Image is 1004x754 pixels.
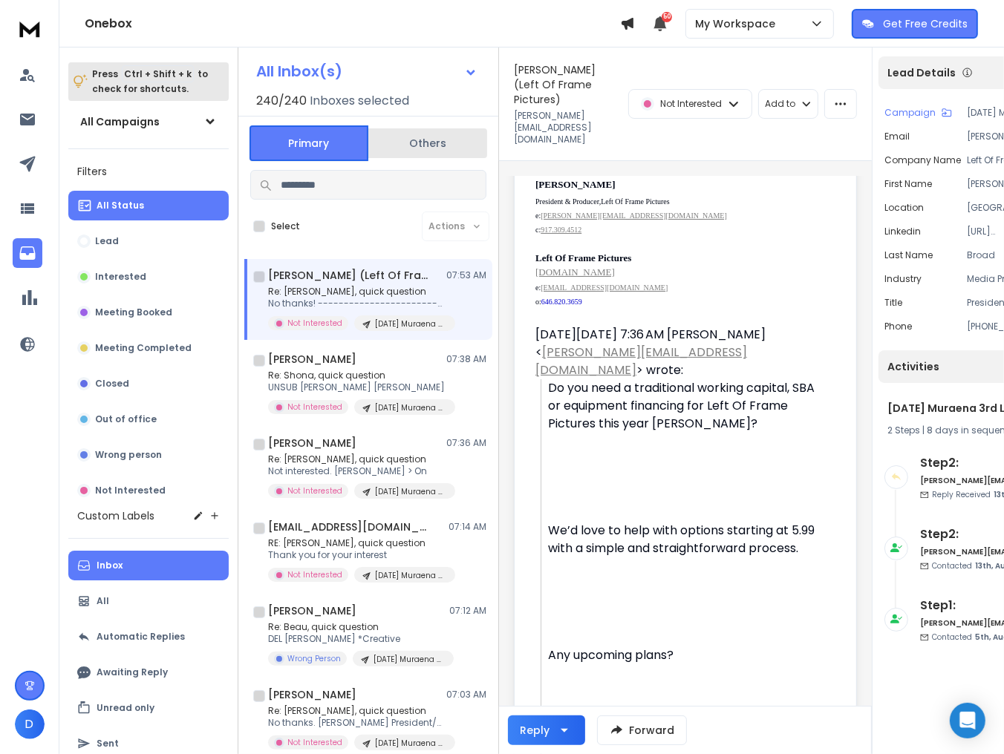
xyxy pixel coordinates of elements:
h1: [PERSON_NAME] [268,352,356,367]
p: Campaign [884,107,936,119]
p: 07:38 AM [446,353,486,365]
h1: [EMAIL_ADDRESS][DOMAIN_NAME] [268,519,431,534]
span: Left Of Frame Pictures [601,197,669,206]
p: Not Interested [660,98,722,110]
button: Others [368,127,487,160]
span: 50 [662,12,672,22]
p: Re: Beau, quick question [268,621,446,633]
p: All Status [97,200,144,212]
button: Meeting Completed [68,333,229,363]
p: 07:53 AM [446,269,486,281]
p: Meeting Booked [95,306,172,318]
h1: [PERSON_NAME] [268,603,356,618]
p: Re: [PERSON_NAME], quick question [268,286,446,298]
h1: [PERSON_NAME] [268,436,356,450]
button: Meeting Booked [68,298,229,327]
p: Company Name [884,154,961,166]
span: President & Producer, [535,197,601,206]
button: D [15,709,45,739]
button: Inbox [68,551,229,580]
font: e: [535,283,668,292]
p: RE: [PERSON_NAME], quick question [268,537,446,549]
h3: Filters [68,161,229,182]
p: No thanks. [PERSON_NAME] President/CEO [268,717,446,729]
p: [DATE] Muraena 3rd List [375,486,446,497]
p: 07:03 AM [446,689,486,701]
button: Interested [68,262,229,292]
p: Meeting Completed [95,342,192,354]
p: Unread only [97,702,154,714]
p: Phone [884,321,912,332]
b: [PERSON_NAME] [535,179,616,190]
h1: [PERSON_NAME] [268,687,356,702]
span: 2 Steps [887,424,920,436]
button: All Inbox(s) [244,56,489,86]
b: Left Of Frame Pictures [535,252,631,263]
p: 07:36 AM [446,437,486,449]
a: [EMAIL_ADDRESS][DOMAIN_NAME] [541,283,668,292]
p: Lead [95,235,119,247]
p: Last Name [884,249,933,261]
p: Lead Details [887,65,956,80]
p: [DATE] Muraena 3rd List [375,738,446,749]
h3: Inboxes selected [310,92,409,110]
button: All [68,586,229,616]
p: 07:14 AM [449,521,486,533]
button: Reply [508,715,585,745]
div: [DATE][DATE] 7:36 AM [PERSON_NAME] < > wrote: [535,326,824,379]
h1: [PERSON_NAME] (Left Of Frame Pictures) [514,62,619,107]
p: linkedin [884,226,921,237]
p: Automatic Replies [97,631,185,643]
button: Closed [68,369,229,399]
h1: [PERSON_NAME] (Left Of Frame Pictures) [268,268,431,283]
p: [DATE] Muraena 3rd List [374,654,445,665]
p: Not Interested [287,485,342,496]
p: [PERSON_NAME][EMAIL_ADDRESS][DOMAIN_NAME] [514,110,619,145]
button: Lead [68,226,229,256]
h3: Custom Labels [77,508,154,523]
button: Campaign [884,107,952,119]
p: Add to [765,98,795,110]
p: Wrong Person [287,653,341,664]
a: [DOMAIN_NAME] [535,266,615,278]
p: title [884,297,902,309]
h1: Onebox [85,15,620,33]
button: Unread only [68,693,229,723]
p: UNSUB [PERSON_NAME] [PERSON_NAME] [268,381,446,393]
p: Not Interested [95,485,166,496]
p: 07:12 AM [449,605,486,617]
h1: All Inbox(s) [256,64,342,79]
p: Sent [97,738,119,750]
p: location [884,202,924,214]
p: Not Interested [287,569,342,580]
button: Wrong person [68,440,229,470]
button: All Campaigns [68,107,229,137]
button: Not Interested [68,476,229,505]
p: No thanks! -------------------------------- *[PERSON_NAME] [268,298,446,309]
a: 917.309.4512 [541,226,581,234]
p: Closed [95,378,129,390]
img: logo [15,15,45,42]
p: industry [884,273,922,285]
label: Select [271,220,300,232]
span: 240 / 240 [256,92,307,110]
p: First Name [884,178,932,190]
p: Press to check for shortcuts. [92,67,208,96]
span: Ctrl + Shift + k [122,65,194,82]
p: Awaiting Reply [97,666,168,678]
p: Get Free Credits [883,16,968,31]
p: Not Interested [287,737,342,748]
p: Wrong person [95,449,162,461]
p: Re: [PERSON_NAME], quick question [268,453,446,465]
button: All Status [68,191,229,220]
p: My Workspace [695,16,781,31]
p: Not Interested [287,401,342,413]
button: Forward [597,715,687,745]
p: Re: [PERSON_NAME], quick question [268,705,446,717]
p: Thank you for your interest [268,549,446,561]
font: o: [535,298,582,306]
button: Get Free Credits [852,9,978,39]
